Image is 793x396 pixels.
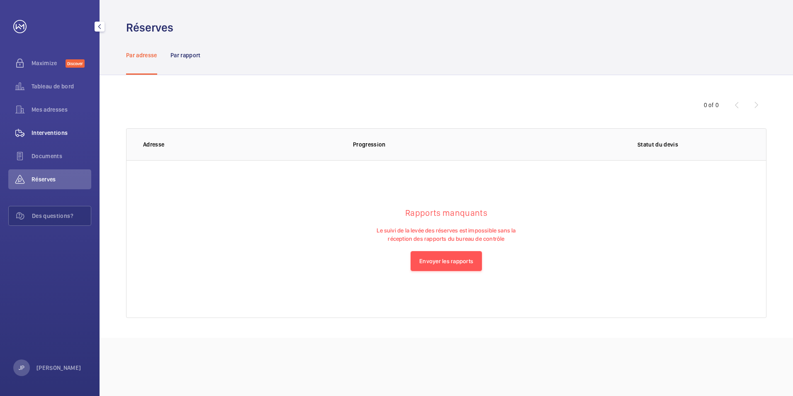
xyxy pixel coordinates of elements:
[32,105,91,114] span: Mes adresses
[36,364,81,372] p: [PERSON_NAME]
[704,101,719,109] div: 0 of 0
[143,140,340,149] p: Adresse
[66,59,85,68] span: Discover
[411,251,482,271] button: Envoyer les rapports
[32,152,91,160] span: Documents
[32,212,91,220] span: Des questions?
[32,129,91,137] span: Interventions
[367,226,525,251] p: Le suivi de la levée des réserves est impossible sans la réception des rapports du bureau de cont...
[32,175,91,183] span: Réserves
[126,20,173,35] h1: Réserves
[637,140,678,149] p: Statut du devis
[353,140,553,149] p: Progression
[367,208,525,226] h4: Rapports manquants
[32,82,91,90] span: Tableau de bord
[32,59,66,67] span: Maximize
[170,51,201,59] p: Par rapport
[126,51,157,59] p: Par adresse
[19,364,24,372] p: JP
